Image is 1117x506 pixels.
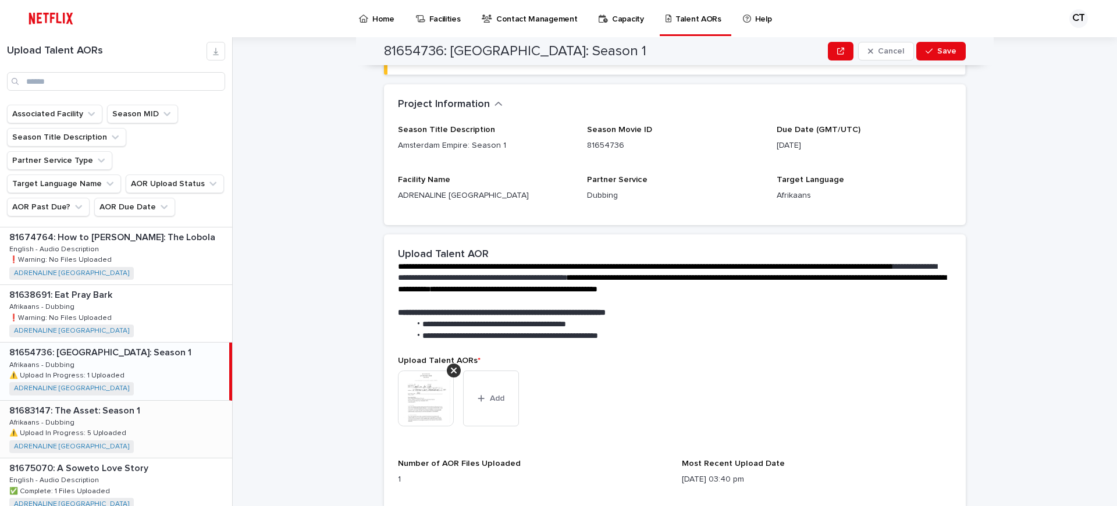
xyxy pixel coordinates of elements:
[9,427,129,437] p: ⚠️ Upload In Progress: 5 Uploaded
[398,248,489,261] h2: Upload Talent AOR
[878,47,904,55] span: Cancel
[398,176,450,184] span: Facility Name
[587,126,652,134] span: Season Movie ID
[7,105,102,123] button: Associated Facility
[398,190,573,202] p: ADRENALINE [GEOGRAPHIC_DATA]
[7,72,225,91] input: Search
[9,359,77,369] p: Afrikaans - Dubbing
[777,140,952,152] p: [DATE]
[587,140,762,152] p: 81654736
[9,243,101,254] p: English - Audio Description
[398,98,490,111] h2: Project Information
[398,140,573,152] p: Amsterdam Empire: Season 1
[14,269,129,277] a: ADRENALINE [GEOGRAPHIC_DATA]
[9,287,115,301] p: 81638691: Eat Pray Bark
[587,190,762,202] p: Dubbing
[14,327,129,335] a: ADRENALINE [GEOGRAPHIC_DATA]
[937,47,956,55] span: Save
[682,459,785,468] span: Most Recent Upload Date
[384,43,646,60] h2: 81654736: [GEOGRAPHIC_DATA]: Season 1
[107,105,178,123] button: Season MID
[9,312,114,322] p: ❗️Warning: No Files Uploaded
[398,459,521,468] span: Number of AOR Files Uploaded
[23,7,79,30] img: ifQbXi3ZQGMSEF7WDB7W
[14,384,129,393] a: ADRENALINE [GEOGRAPHIC_DATA]
[9,254,114,264] p: ❗️Warning: No Files Uploaded
[7,45,207,58] h1: Upload Talent AORs
[94,198,175,216] button: AOR Due Date
[398,357,481,365] span: Upload Talent AORs
[398,126,495,134] span: Season Title Description
[682,473,952,486] p: [DATE] 03:40 pm
[9,345,194,358] p: 81654736: [GEOGRAPHIC_DATA]: Season 1
[9,403,143,416] p: 81683147: The Asset: Season 1
[777,126,860,134] span: Due Date (GMT/UTC)
[1069,9,1088,28] div: CT
[7,128,126,147] button: Season Title Description
[587,176,648,184] span: Partner Service
[9,416,77,427] p: Afrikaans - Dubbing
[14,443,129,451] a: ADRENALINE [GEOGRAPHIC_DATA]
[463,370,519,426] button: Add
[777,190,952,202] p: Afrikaans
[9,230,218,243] p: 81674764: How to [PERSON_NAME]: The Lobola
[9,369,127,380] p: ⚠️ Upload In Progress: 1 Uploaded
[916,42,966,60] button: Save
[490,394,504,402] span: Add
[7,174,121,193] button: Target Language Name
[7,198,90,216] button: AOR Past Due?
[398,98,503,111] button: Project Information
[9,461,151,474] p: 81675070: A Soweto Love Story
[9,474,101,484] p: English - Audio Description
[7,151,112,170] button: Partner Service Type
[858,42,914,60] button: Cancel
[9,485,112,496] p: ✅ Complete: 1 Files Uploaded
[398,473,668,486] p: 1
[126,174,224,193] button: AOR Upload Status
[9,301,77,311] p: Afrikaans - Dubbing
[777,176,844,184] span: Target Language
